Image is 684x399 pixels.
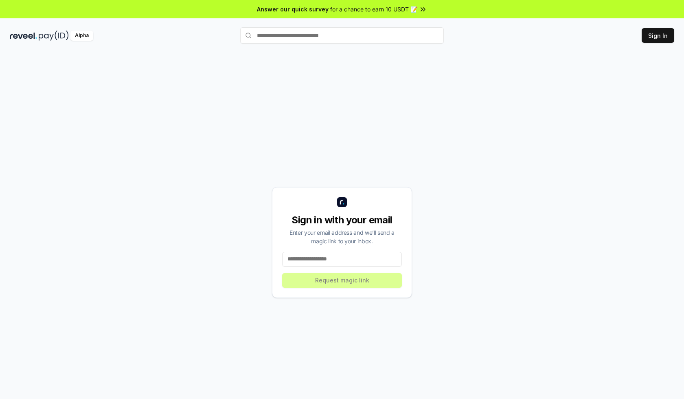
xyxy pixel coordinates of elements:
[337,197,347,207] img: logo_small
[39,31,69,41] img: pay_id
[10,31,37,41] img: reveel_dark
[70,31,93,41] div: Alpha
[642,28,674,43] button: Sign In
[257,5,329,13] span: Answer our quick survey
[282,214,402,227] div: Sign in with your email
[330,5,417,13] span: for a chance to earn 10 USDT 📝
[282,228,402,245] div: Enter your email address and we’ll send a magic link to your inbox.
